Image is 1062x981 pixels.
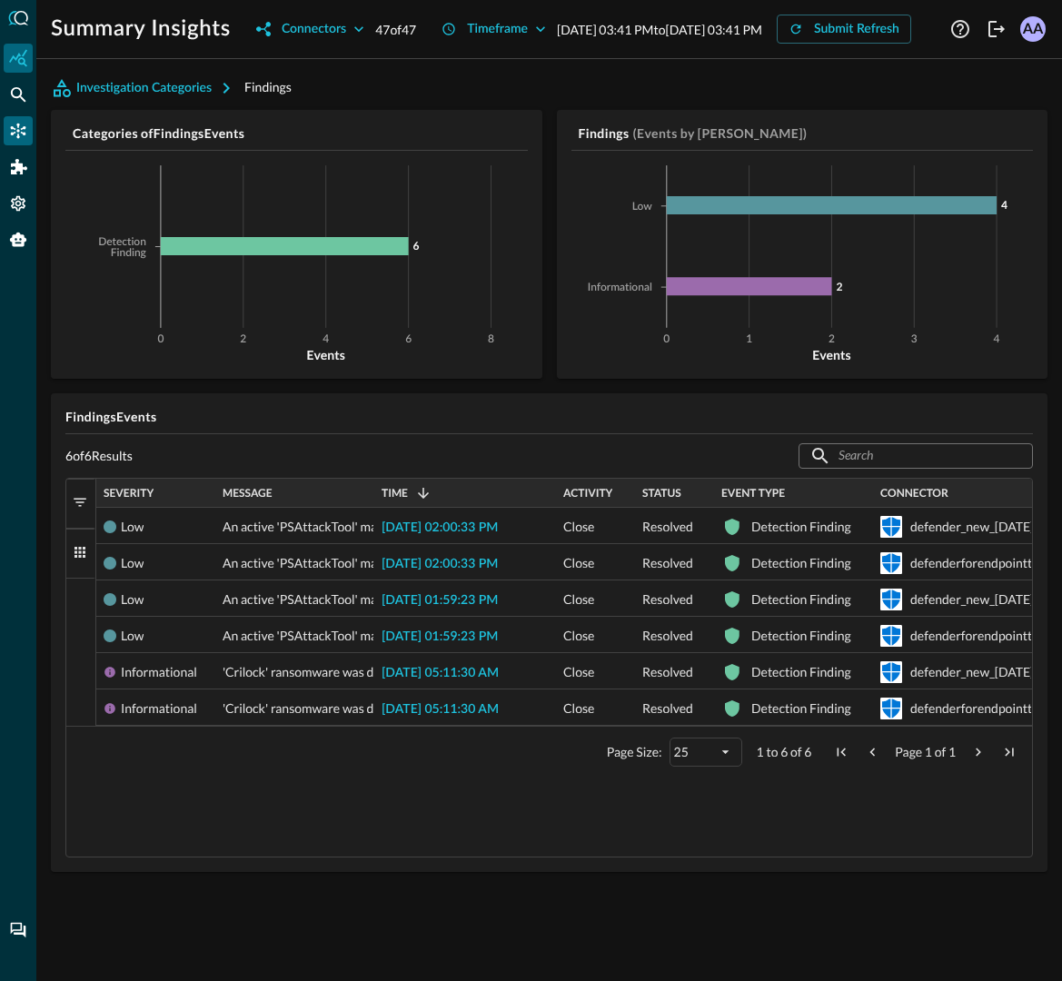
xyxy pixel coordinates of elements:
[121,618,144,654] div: Low
[563,581,594,618] span: Close
[240,334,246,345] tspan: 2
[65,408,1033,426] h5: Findings Events
[431,15,557,44] button: Timeframe
[935,744,947,759] span: of
[880,625,902,647] svg: Microsoft Defender for Endpoint
[642,545,693,581] span: Resolved
[982,15,1011,44] button: Logout
[994,334,1000,345] tspan: 4
[563,690,594,727] span: Close
[563,509,594,545] span: Close
[382,558,498,570] span: [DATE] 02:00:33 PM
[563,618,594,654] span: Close
[413,239,420,253] tspan: 6
[244,79,292,94] span: Findings
[51,74,244,103] button: Investigation Categories
[911,334,918,345] tspan: 3
[223,690,416,727] span: 'Crilock' ransomware was detected
[121,654,197,690] div: Informational
[563,654,594,690] span: Close
[1020,16,1046,42] div: AA
[121,545,144,581] div: Low
[814,18,899,41] div: Submit Refresh
[925,744,932,759] span: 1
[563,545,594,581] span: Close
[864,744,880,760] div: Previous Page
[323,334,329,345] tspan: 4
[382,594,498,607] span: [DATE] 01:59:23 PM
[880,487,948,500] span: Connector
[121,690,197,727] div: Informational
[948,744,956,759] span: 1
[751,509,851,545] div: Detection Finding
[405,334,412,345] tspan: 6
[746,334,752,345] tspan: 1
[751,654,851,690] div: Detection Finding
[223,581,751,618] span: An active 'PSAttackTool' malware in a PowerShell script was prevented from executing via AMSI
[4,189,33,218] div: Settings
[642,654,693,690] span: Resolved
[751,545,851,581] div: Detection Finding
[642,581,693,618] span: Resolved
[223,545,751,581] span: An active 'PSAttackTool' malware in a PowerShell script was prevented from executing via AMSI
[751,690,851,727] div: Detection Finding
[642,509,693,545] span: Resolved
[587,282,651,293] tspan: Informational
[839,439,991,472] input: Search
[833,744,849,760] div: First Page
[557,20,762,39] p: [DATE] 03:41 PM to [DATE] 03:41 PM
[836,280,842,293] tspan: 2
[880,516,902,538] svg: Microsoft Defender for Endpoint
[1001,198,1007,212] tspan: 4
[757,744,764,759] span: 1
[488,334,494,345] tspan: 8
[245,15,375,44] button: Connectors
[895,744,922,759] span: Page
[880,552,902,574] svg: Microsoft Defender for Endpoint
[121,509,144,545] div: Low
[880,698,902,719] svg: Microsoft Defender for Endpoint
[766,744,778,759] span: to
[631,202,652,213] tspan: Low
[812,347,850,362] tspan: Events
[98,237,146,248] tspan: Detection
[642,690,693,727] span: Resolved
[790,744,802,759] span: of
[65,448,133,464] p: 6 of 6 Results
[751,618,851,654] div: Detection Finding
[307,347,345,362] tspan: Events
[804,744,811,759] span: 6
[642,618,693,654] span: Resolved
[51,15,231,44] h1: Summary Insights
[829,334,835,345] tspan: 2
[751,581,851,618] div: Detection Finding
[111,248,147,259] tspan: Finding
[607,744,662,759] div: Page Size:
[970,744,987,760] div: Next Page
[121,581,144,618] div: Low
[467,18,528,41] div: Timeframe
[4,80,33,109] div: Federated Search
[382,521,498,534] span: [DATE] 02:00:33 PM
[4,116,33,145] div: Connectors
[223,487,273,500] span: Message
[780,744,788,759] span: 6
[1001,744,1017,760] div: Last Page
[721,487,785,500] span: Event Type
[382,630,498,643] span: [DATE] 01:59:23 PM
[382,703,499,716] span: [DATE] 05:11:30 AM
[223,509,751,545] span: An active 'PSAttackTool' malware in a PowerShell script was prevented from executing via AMSI
[382,487,408,500] span: Time
[157,334,164,345] tspan: 0
[73,124,528,143] h5: Categories of Findings Events
[910,509,1034,545] div: defender_new_[DATE]
[910,654,1034,690] div: defender_new_[DATE]
[946,15,975,44] button: Help
[223,618,751,654] span: An active 'PSAttackTool' malware in a PowerShell script was prevented from executing via AMSI
[674,744,718,759] div: 25
[5,153,34,182] div: Addons
[375,20,416,39] p: 47 of 47
[282,18,346,41] div: Connectors
[880,661,902,683] svg: Microsoft Defender for Endpoint
[4,225,33,254] div: Query Agent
